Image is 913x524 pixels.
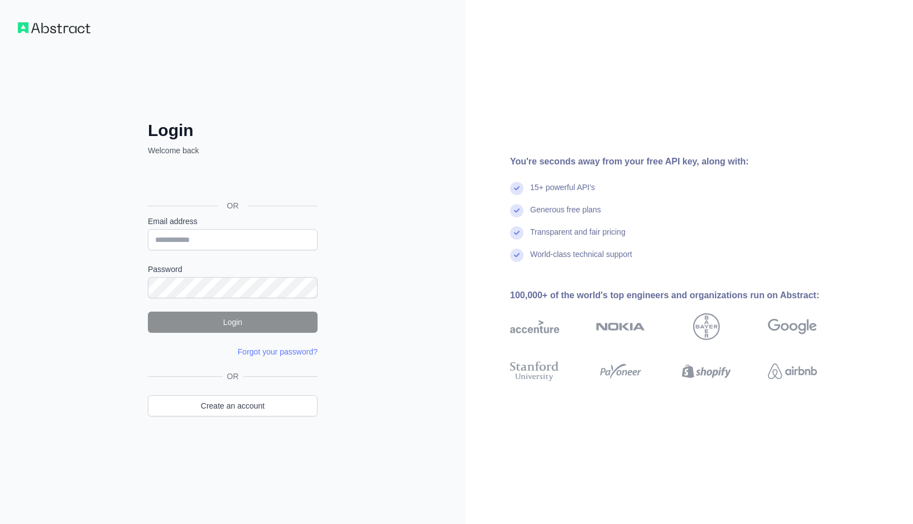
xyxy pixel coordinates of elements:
[530,182,595,204] div: 15+ powerful API's
[530,204,601,226] div: Generous free plans
[768,359,817,384] img: airbnb
[530,249,632,271] div: World-class technical support
[148,395,318,416] a: Create an account
[596,359,645,384] img: payoneer
[693,313,720,340] img: bayer
[768,313,817,340] img: google
[148,145,318,156] p: Welcome back
[148,216,318,227] label: Email address
[223,371,243,382] span: OR
[18,22,90,33] img: Workflow
[682,359,731,384] img: shopify
[510,249,523,262] img: check mark
[148,312,318,333] button: Login
[148,264,318,275] label: Password
[510,204,523,217] img: check mark
[510,155,853,168] div: You're seconds away from your free API key, along with:
[510,289,853,302] div: 100,000+ of the world's top engineers and organizations run on Abstract:
[510,226,523,240] img: check mark
[510,182,523,195] img: check mark
[510,359,559,384] img: stanford university
[238,347,318,356] a: Forgot your password?
[148,120,318,140] h2: Login
[530,226,626,249] div: Transparent and fair pricing
[142,168,321,193] iframe: Sign in with Google Button
[510,313,559,340] img: accenture
[596,313,645,340] img: nokia
[218,200,248,211] span: OR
